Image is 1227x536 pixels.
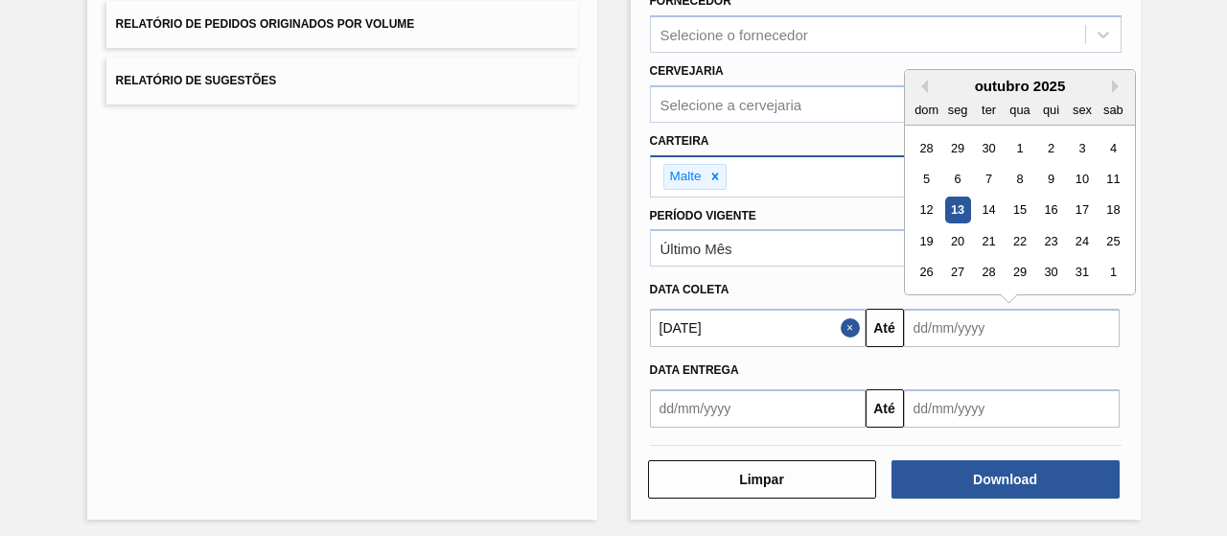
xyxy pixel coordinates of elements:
div: outubro 2025 [905,78,1135,94]
div: Choose quinta-feira, 16 de outubro de 2025 [1037,198,1063,223]
div: Choose quinta-feira, 2 de outubro de 2025 [1037,135,1063,161]
div: Choose sábado, 4 de outubro de 2025 [1100,135,1125,161]
div: Choose quarta-feira, 15 de outubro de 2025 [1007,198,1032,223]
div: Choose terça-feira, 14 de outubro de 2025 [975,198,1001,223]
div: Último Mês [660,241,732,257]
label: Período Vigente [650,209,756,222]
label: Cervejaria [650,64,724,78]
div: Choose domingo, 28 de setembro de 2025 [914,135,939,161]
div: month 2025-10 [911,132,1128,288]
div: Choose quinta-feira, 9 de outubro de 2025 [1037,166,1063,192]
div: Choose segunda-feira, 20 de outubro de 2025 [944,228,970,254]
button: Relatório de Sugestões [106,58,578,105]
div: Choose quarta-feira, 1 de outubro de 2025 [1007,135,1032,161]
div: Choose terça-feira, 30 de setembro de 2025 [975,135,1001,161]
input: dd/mm/yyyy [904,389,1120,428]
div: Choose sábado, 25 de outubro de 2025 [1100,228,1125,254]
div: Choose sexta-feira, 17 de outubro de 2025 [1069,198,1095,223]
div: Choose segunda-feira, 29 de setembro de 2025 [944,135,970,161]
div: Selecione o fornecedor [660,27,808,43]
div: Choose sábado, 1 de novembro de 2025 [1100,260,1125,286]
div: Choose segunda-feira, 13 de outubro de 2025 [944,198,970,223]
div: qui [1037,97,1063,123]
button: Relatório de Pedidos Originados por Volume [106,1,578,48]
button: Download [891,460,1120,499]
div: Choose domingo, 26 de outubro de 2025 [914,260,939,286]
button: Next Month [1112,80,1125,93]
span: Data Entrega [650,363,739,377]
div: Choose quarta-feira, 22 de outubro de 2025 [1007,228,1032,254]
div: Choose quinta-feira, 23 de outubro de 2025 [1037,228,1063,254]
div: Choose segunda-feira, 27 de outubro de 2025 [944,260,970,286]
button: Previous Month [914,80,928,93]
button: Até [866,309,904,347]
div: Choose sábado, 18 de outubro de 2025 [1100,198,1125,223]
div: seg [944,97,970,123]
div: dom [914,97,939,123]
div: Choose segunda-feira, 6 de outubro de 2025 [944,166,970,192]
div: Choose quinta-feira, 30 de outubro de 2025 [1037,260,1063,286]
div: Choose terça-feira, 28 de outubro de 2025 [975,260,1001,286]
div: Choose sexta-feira, 3 de outubro de 2025 [1069,135,1095,161]
span: Relatório de Pedidos Originados por Volume [116,17,415,31]
button: Até [866,389,904,428]
div: Choose terça-feira, 7 de outubro de 2025 [975,166,1001,192]
div: Malte [664,165,705,189]
div: Choose quarta-feira, 29 de outubro de 2025 [1007,260,1032,286]
span: Relatório de Sugestões [116,74,277,87]
div: Choose sexta-feira, 31 de outubro de 2025 [1069,260,1095,286]
div: Choose sábado, 11 de outubro de 2025 [1100,166,1125,192]
div: Selecione a cervejaria [660,96,802,112]
div: qua [1007,97,1032,123]
div: Choose domingo, 19 de outubro de 2025 [914,228,939,254]
div: Choose quarta-feira, 8 de outubro de 2025 [1007,166,1032,192]
div: Choose domingo, 5 de outubro de 2025 [914,166,939,192]
div: sab [1100,97,1125,123]
div: Choose terça-feira, 21 de outubro de 2025 [975,228,1001,254]
div: Choose sexta-feira, 24 de outubro de 2025 [1069,228,1095,254]
input: dd/mm/yyyy [904,309,1120,347]
input: dd/mm/yyyy [650,389,866,428]
input: dd/mm/yyyy [650,309,866,347]
label: Carteira [650,134,709,148]
div: ter [975,97,1001,123]
div: sex [1069,97,1095,123]
div: Choose sexta-feira, 10 de outubro de 2025 [1069,166,1095,192]
span: Data coleta [650,283,729,296]
button: Limpar [648,460,876,499]
div: Choose domingo, 12 de outubro de 2025 [914,198,939,223]
button: Close [841,309,866,347]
